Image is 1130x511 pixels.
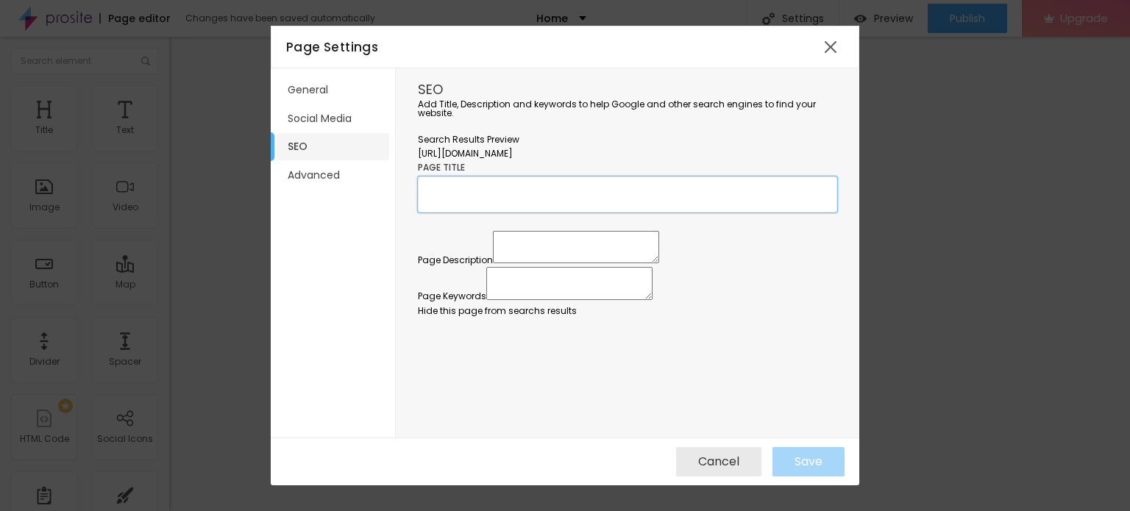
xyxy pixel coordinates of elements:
[418,147,513,160] span: [URL][DOMAIN_NAME]
[418,304,577,317] span: Hide this page from searchs results
[277,162,389,189] li: Advanced
[418,83,837,96] div: SEO
[286,38,378,56] span: Page Settings
[277,133,389,160] li: SEO
[418,290,486,303] span: Page Keywords
[277,105,389,132] li: Social Media
[676,447,761,476] button: Cancel
[277,76,389,104] li: General
[772,447,845,476] button: Save
[418,161,465,174] span: Page Title
[418,133,519,146] span: Search Results Preview
[795,455,822,468] span: Save
[418,100,837,118] div: Add Title, Description and keywords to help Google and other search engines to find your website.
[698,455,739,468] span: Cancel
[418,254,493,266] span: Page Description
